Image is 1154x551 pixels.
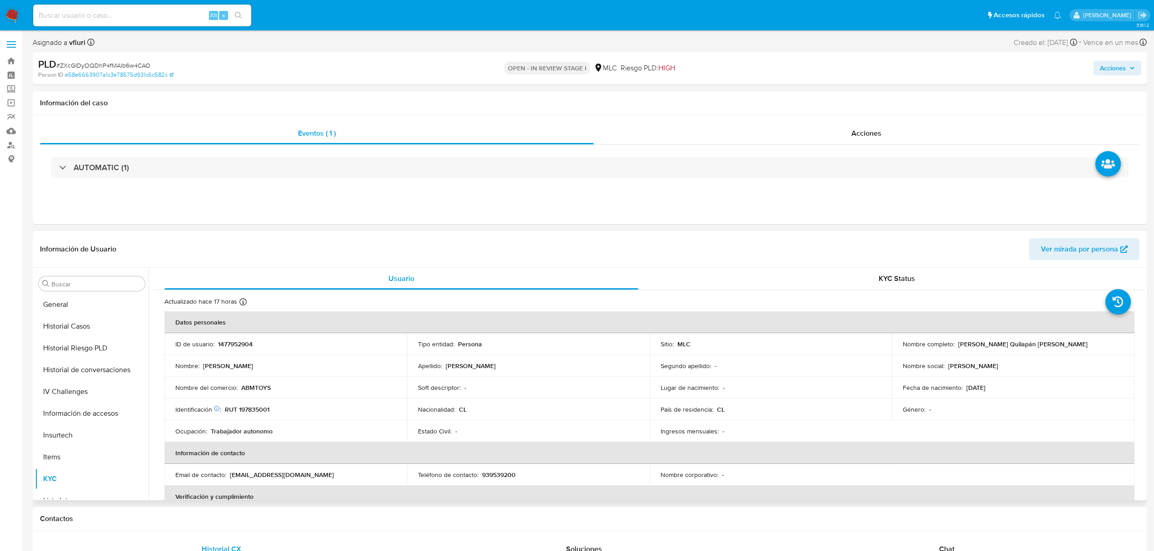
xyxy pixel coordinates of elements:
[35,294,149,315] button: General
[851,128,881,138] span: Acciones
[35,337,149,359] button: Historial Riesgo PLD
[994,10,1045,20] span: Accesos rápidos
[40,245,116,254] h1: Información de Usuario
[65,71,174,79] a: e58e6663907a1c3e78575d931c6c582c
[903,405,925,413] p: Género :
[67,37,85,48] b: vfiuri
[661,405,713,413] p: País de residencia :
[175,427,207,435] p: Ocupación :
[482,471,516,479] p: 939539200
[74,162,129,172] h3: AUTOMATIC (1)
[211,427,273,435] p: Trabajador autonomo
[298,128,336,138] span: Eventos ( 1 )
[958,340,1088,348] p: [PERSON_NAME] Quilapán [PERSON_NAME]
[35,359,149,381] button: Historial de conversaciones
[723,384,725,392] p: -
[661,427,719,435] p: Ingresos mensuales :
[164,442,1134,464] th: Información de contacto
[1041,238,1118,260] span: Ver mirada por persona
[1100,61,1126,75] span: Acciones
[40,514,1139,523] h1: Contactos
[1014,36,1077,49] div: Creado el: [DATE]
[33,10,251,21] input: Buscar usuario o caso...
[948,362,998,370] p: [PERSON_NAME]
[464,384,466,392] p: -
[164,486,1134,507] th: Verificación y cumplimiento
[717,405,725,413] p: CL
[879,273,915,284] span: KYC Status
[715,362,716,370] p: -
[418,384,461,392] p: Soft descriptor :
[903,362,945,370] p: Nombre social :
[38,57,56,71] b: PLD
[241,384,271,392] p: ABMTOYS
[35,403,149,424] button: Información de accesos
[621,63,675,73] span: Riesgo PLD:
[677,340,691,348] p: MLC
[203,362,253,370] p: [PERSON_NAME]
[1029,238,1139,260] button: Ver mirada por persona
[230,471,334,479] p: [EMAIL_ADDRESS][DOMAIN_NAME]
[229,9,248,22] button: search-icon
[56,61,150,70] span: # ZXcGIDyOQDhP4fMAIb6w4CAO
[966,384,985,392] p: [DATE]
[35,490,149,512] button: Lista Interna
[903,340,955,348] p: Nombre completo :
[594,63,617,73] div: MLC
[164,297,237,306] p: Actualizado hace 17 horas
[1079,36,1081,49] span: -
[175,471,226,479] p: Email de contacto :
[210,11,217,20] span: Alt
[35,315,149,337] button: Historial Casos
[1094,61,1141,75] button: Acciones
[33,38,85,48] span: Asignado a
[722,471,724,479] p: -
[1138,10,1147,20] a: Salir
[35,468,149,490] button: KYC
[661,340,674,348] p: Sitio :
[418,340,454,348] p: Tipo entidad :
[418,471,478,479] p: Teléfono de contacto :
[35,424,149,446] button: Insurtech
[418,405,455,413] p: Nacionalidad :
[661,362,711,370] p: Segundo apellido :
[175,405,221,413] p: Identificación :
[225,405,269,413] p: RUT 197835001
[175,340,214,348] p: ID de usuario :
[175,384,238,392] p: Nombre del comercio :
[218,340,253,348] p: 1477952904
[42,280,50,287] button: Buscar
[175,362,199,370] p: Nombre :
[504,62,590,74] p: OPEN - IN REVIEW STAGE I
[51,280,141,288] input: Buscar
[35,381,149,403] button: IV Challenges
[164,311,1134,333] th: Datos personales
[1083,11,1134,20] p: valentina.fiuri@mercadolibre.com
[222,11,225,20] span: s
[51,157,1129,178] div: AUTOMATIC (1)
[418,427,452,435] p: Estado Civil :
[929,405,931,413] p: -
[903,384,963,392] p: Fecha de nacimiento :
[1083,38,1138,48] span: Vence en un mes
[40,98,1139,108] h1: Información del caso
[458,340,482,348] p: Persona
[388,273,414,284] span: Usuario
[661,384,719,392] p: Lugar de nacimiento :
[418,362,442,370] p: Apellido :
[446,362,496,370] p: [PERSON_NAME]
[38,71,63,79] b: Person ID
[722,427,724,435] p: -
[661,471,718,479] p: Nombre corporativo :
[35,446,149,468] button: Items
[658,63,675,73] span: HIGH
[459,405,467,413] p: CL
[1054,11,1061,19] a: Notificaciones
[455,427,457,435] p: -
